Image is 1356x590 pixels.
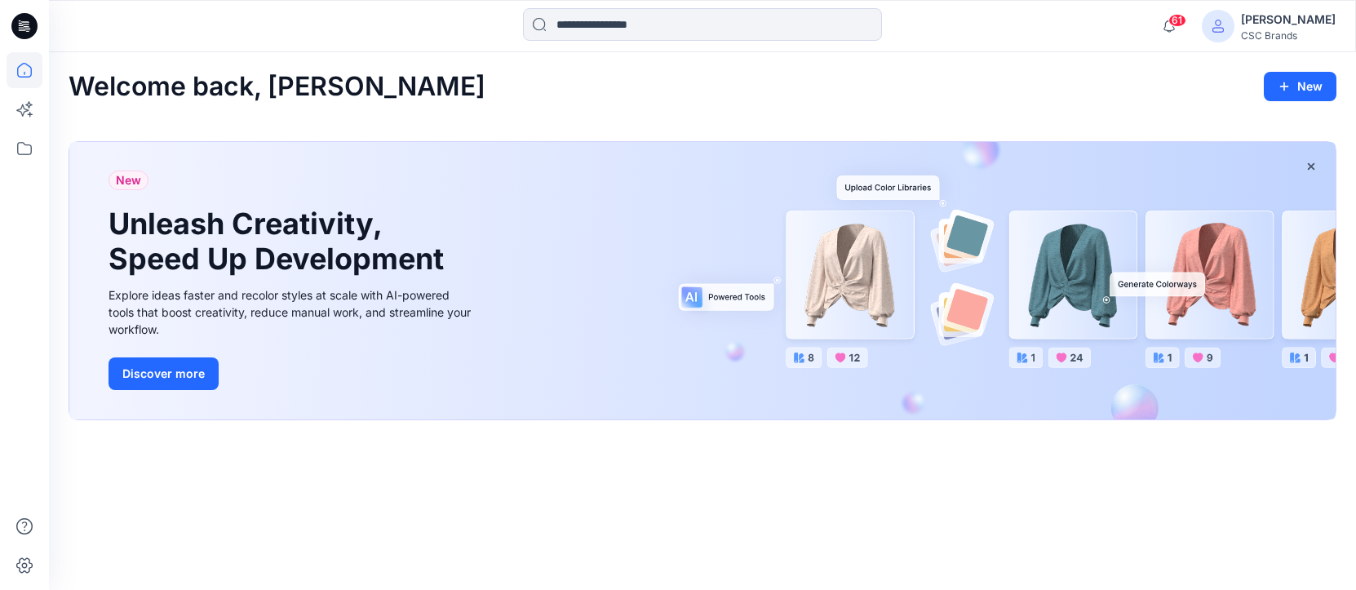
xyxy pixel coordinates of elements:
h1: Unleash Creativity, Speed Up Development [109,206,451,277]
span: New [116,171,141,190]
a: Discover more [109,357,476,390]
div: Explore ideas faster and recolor styles at scale with AI-powered tools that boost creativity, red... [109,286,476,338]
span: 61 [1168,14,1186,27]
div: [PERSON_NAME] [1241,10,1336,29]
div: CSC Brands [1241,29,1336,42]
h2: Welcome back, [PERSON_NAME] [69,72,485,102]
svg: avatar [1212,20,1225,33]
button: New [1264,72,1336,101]
button: Discover more [109,357,219,390]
